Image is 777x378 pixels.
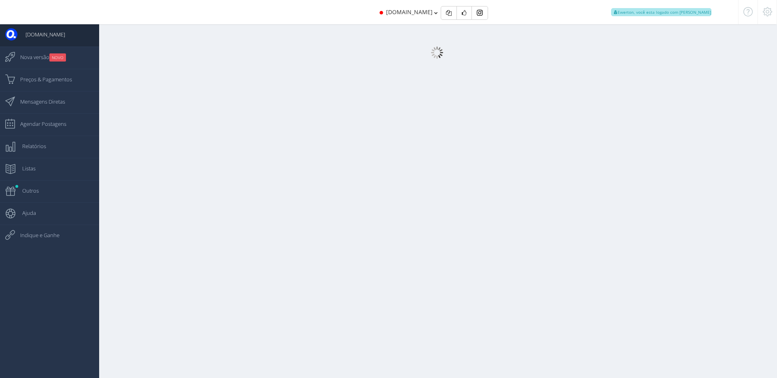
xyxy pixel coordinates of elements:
span: Relatórios [14,136,46,156]
img: User Image [5,28,17,40]
span: Outros [14,181,39,201]
span: Preços & Pagamentos [12,69,72,89]
span: [DOMAIN_NAME] [17,24,65,45]
span: Agendar Postagens [12,114,66,134]
span: Mensagens Diretas [12,91,65,112]
small: NOVO [49,53,66,62]
img: Instagram_simple_icon.svg [477,10,483,16]
img: loader.gif [431,47,443,59]
span: Ewerton, você esta logado com [PERSON_NAME] [611,8,711,16]
span: Ajuda [14,203,36,223]
div: Basic example [441,6,488,20]
span: Nova versão [12,47,66,67]
span: [DOMAIN_NAME] [386,8,433,16]
span: Listas [14,158,36,178]
span: Indique e Ganhe [12,225,59,245]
